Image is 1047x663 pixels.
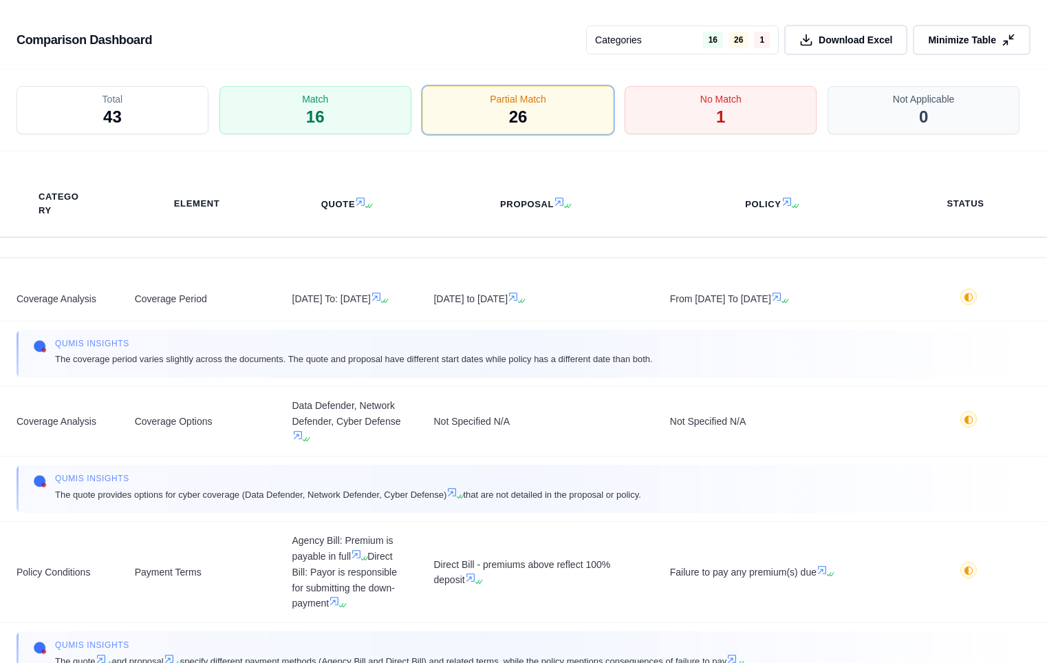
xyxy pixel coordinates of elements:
span: Coverage Options [135,414,259,430]
span: The coverage period varies slightly across the documents. The quote and proposal have different s... [55,352,653,366]
span: 0 [919,106,928,128]
th: Policy [728,188,814,220]
span: Qumis INSIGHTS [55,473,641,484]
span: Qumis INSIGHTS [55,338,653,349]
span: ◐ [964,414,973,425]
button: ◐ [960,411,977,432]
span: ◐ [964,565,973,576]
th: Category [22,182,102,226]
span: The quote provides options for cyber coverage (Data Defender, Network Defender, Cyber Defense) th... [55,487,641,502]
span: No Match [700,92,742,106]
th: Proposal [484,188,587,220]
span: Not Specified N/A [433,414,636,430]
span: Coverage Analysis [17,414,102,430]
th: Element [158,189,237,219]
th: Quote [305,188,388,220]
button: ◐ [960,288,977,310]
span: [DATE] To: [DATE] [292,291,401,307]
span: From [DATE] To [DATE] [670,291,873,307]
span: 1 [716,106,725,128]
span: Agency Bill: Premium is payable in full Direct Bill: Payor is responsible for submitting the down... [292,533,401,611]
span: Coverage Period [135,291,259,307]
span: Policy Conditions [17,565,102,580]
span: Total [102,92,123,106]
span: Payment Terms [135,565,259,580]
span: Not Applicable [893,92,955,106]
span: 16 [306,106,325,128]
span: Not Specified N/A [670,414,873,430]
th: Status [931,189,1001,219]
span: 43 [103,106,122,128]
span: Match [302,92,328,106]
span: Partial Match [490,92,546,106]
span: Direct Bill - premiums above reflect 100% deposit [433,557,636,589]
span: [DATE] to [DATE] [433,291,636,307]
span: 26 [509,106,528,128]
span: Failure to pay any premium(s) due [670,565,873,580]
span: Qumis INSIGHTS [55,640,743,651]
span: ◐ [964,291,973,302]
span: Coverage Analysis [17,291,102,307]
button: ◐ [960,562,977,583]
span: Data Defender, Network Defender, Cyber Defense [292,398,401,445]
